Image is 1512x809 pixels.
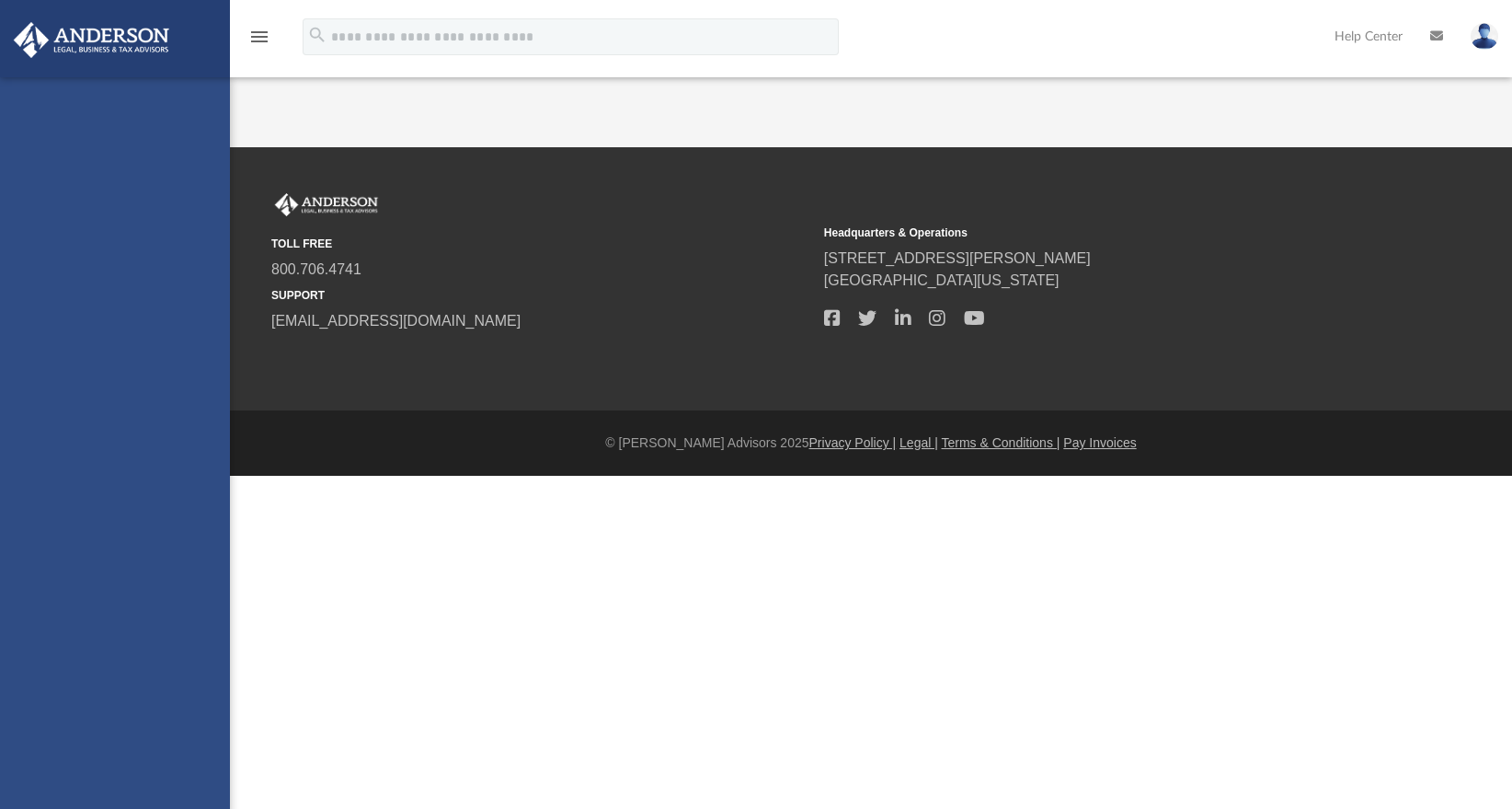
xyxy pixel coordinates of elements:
[942,435,1060,450] a: Terms & Conditions |
[824,225,1364,241] small: Headquarters & Operations
[271,236,811,252] small: TOLL FREE
[230,433,1512,453] div: © [PERSON_NAME] Advisors 2025
[271,261,361,277] a: 800.706.4741
[824,272,1060,288] a: [GEOGRAPHIC_DATA][US_STATE]
[1471,23,1498,50] img: User Pic
[8,22,175,58] img: Anderson Advisors Platinum Portal
[824,250,1091,266] a: [STREET_ADDRESS][PERSON_NAME]
[271,287,811,304] small: SUPPORT
[899,435,938,450] a: Legal |
[271,193,382,217] img: Anderson Advisors Platinum Portal
[307,25,327,45] i: search
[248,26,270,48] i: menu
[248,35,270,48] a: menu
[809,435,897,450] a: Privacy Policy |
[1063,435,1136,450] a: Pay Invoices
[271,313,521,329] a: [EMAIL_ADDRESS][DOMAIN_NAME]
